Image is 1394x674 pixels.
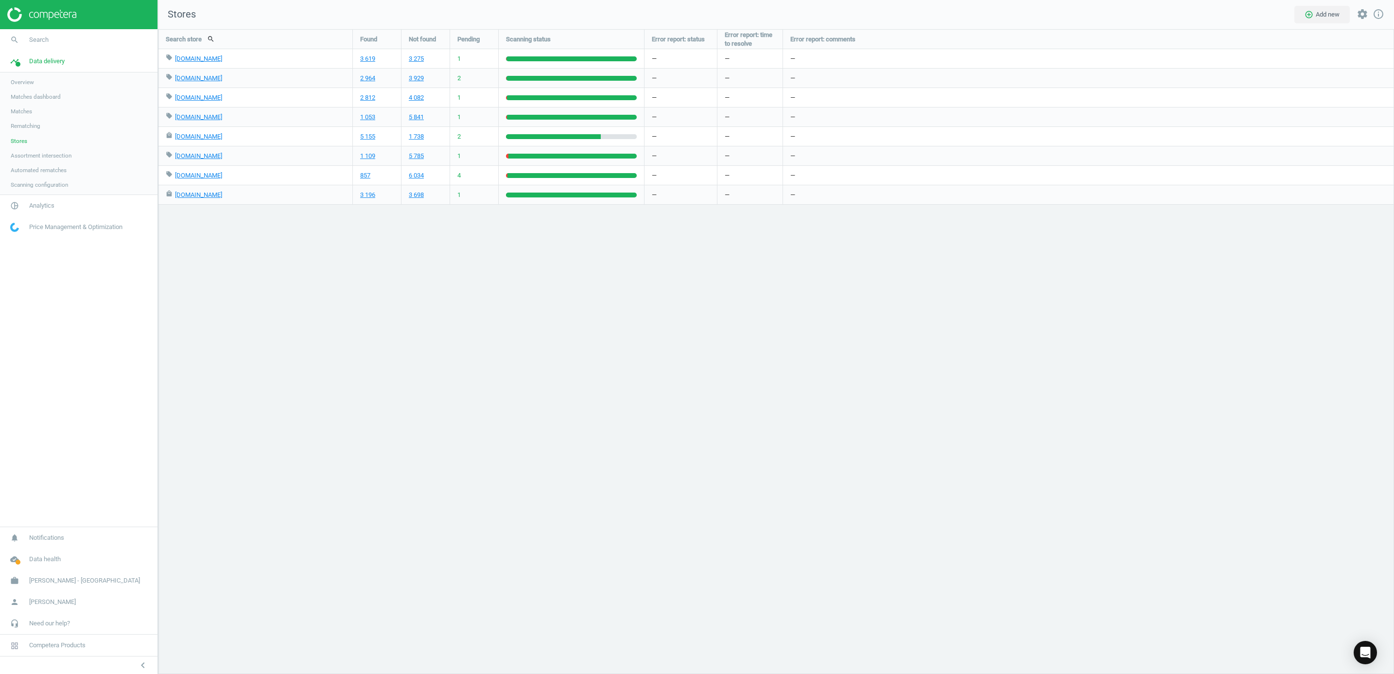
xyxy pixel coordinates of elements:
[166,171,173,177] i: local_offer
[645,185,717,204] div: —
[360,113,375,122] a: 1 053
[457,132,461,141] span: 2
[1352,4,1373,25] button: settings
[783,166,1394,185] div: —
[5,550,24,568] i: cloud_done
[131,659,155,672] button: chevron_left
[725,54,730,63] span: —
[1354,641,1377,664] div: Open Intercom Messenger
[166,93,173,100] i: local_offer
[783,69,1394,88] div: —
[5,593,24,611] i: person
[725,191,730,199] span: —
[175,172,222,179] a: [DOMAIN_NAME]
[457,191,461,199] span: 1
[725,93,730,102] span: —
[725,152,730,160] span: —
[725,113,730,122] span: —
[409,132,424,141] a: 1 738
[29,533,64,542] span: Notifications
[783,107,1394,126] div: —
[360,35,377,44] span: Found
[137,659,149,671] i: chevron_left
[360,74,375,83] a: 2 964
[360,93,375,102] a: 2 812
[783,146,1394,165] div: —
[10,223,19,232] img: wGWNvw8QSZomAAAAABJRU5ErkJggg==
[166,190,173,197] i: local_mall
[457,152,461,160] span: 1
[409,171,424,180] a: 6 034
[11,181,68,189] span: Scanning configuration
[158,8,196,21] span: Stores
[11,137,27,145] span: Stores
[645,69,717,88] div: —
[409,152,424,160] a: 5 785
[11,107,32,115] span: Matches
[11,122,40,130] span: Rematching
[29,598,76,606] span: [PERSON_NAME]
[7,7,76,22] img: ajHJNr6hYgQAAAAASUVORK5CYII=
[783,88,1394,107] div: —
[457,35,480,44] span: Pending
[457,113,461,122] span: 1
[725,171,730,180] span: —
[457,171,461,180] span: 4
[5,196,24,215] i: pie_chart_outlined
[360,191,375,199] a: 3 196
[11,78,34,86] span: Overview
[29,201,54,210] span: Analytics
[175,94,222,101] a: [DOMAIN_NAME]
[409,191,424,199] a: 3 698
[11,166,67,174] span: Automated rematches
[725,132,730,141] span: —
[506,35,551,44] span: Scanning status
[360,152,375,160] a: 1 109
[1305,10,1313,19] i: add_circle_outline
[29,641,86,650] span: Competera Products
[360,54,375,63] a: 3 619
[175,55,222,62] a: [DOMAIN_NAME]
[1357,8,1368,20] i: settings
[645,49,717,68] div: —
[725,31,775,48] span: Error report: time to resolve
[360,171,370,180] a: 857
[409,74,424,83] a: 3 929
[175,191,222,198] a: [DOMAIN_NAME]
[360,132,375,141] a: 5 155
[166,112,173,119] i: local_offer
[409,93,424,102] a: 4 082
[645,107,717,126] div: —
[166,151,173,158] i: local_offer
[5,31,24,49] i: search
[409,54,424,63] a: 3 275
[725,74,730,83] span: —
[1373,8,1384,20] i: info_outline
[29,223,122,231] span: Price Management & Optimization
[1294,6,1350,23] button: add_circle_outlineAdd new
[5,571,24,590] i: work
[783,49,1394,68] div: —
[202,31,220,47] button: search
[158,30,352,49] div: Search store
[5,614,24,633] i: headset_mic
[783,127,1394,146] div: —
[175,133,222,140] a: [DOMAIN_NAME]
[11,152,71,160] span: Assortment intersection
[29,555,61,564] span: Data health
[457,54,461,63] span: 1
[783,185,1394,204] div: —
[29,35,49,44] span: Search
[29,619,70,628] span: Need our help?
[645,146,717,165] div: —
[175,113,222,121] a: [DOMAIN_NAME]
[645,127,717,146] div: —
[166,132,173,139] i: local_mall
[29,57,65,66] span: Data delivery
[11,93,61,101] span: Matches dashboard
[1373,8,1384,21] a: info_outline
[457,74,461,83] span: 2
[175,74,222,82] a: [DOMAIN_NAME]
[645,166,717,185] div: —
[5,52,24,71] i: timeline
